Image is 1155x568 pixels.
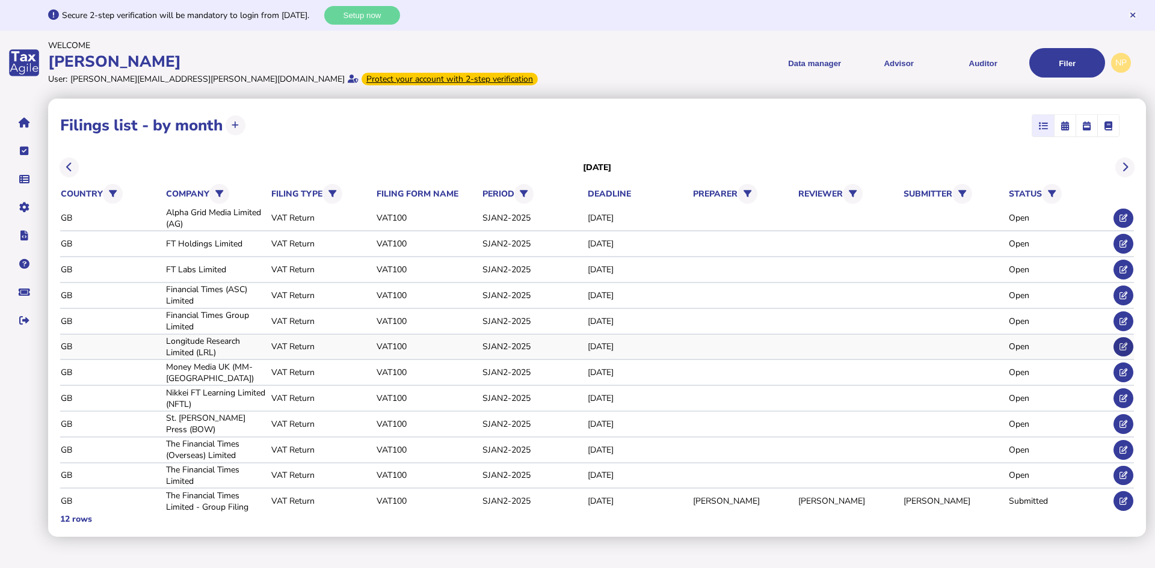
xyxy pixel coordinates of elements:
[1097,115,1119,136] mat-button-toggle: Ledger
[1009,238,1110,249] div: Open
[843,184,863,204] button: Filter
[1113,286,1133,305] button: Edit
[271,444,372,456] div: VAT Return
[271,367,372,378] div: VAT Return
[482,495,584,507] div: SJAN2-2025
[861,48,937,78] button: Shows a dropdown of VAT Advisor options
[61,290,162,301] div: GB
[1009,444,1110,456] div: Open
[482,290,584,301] div: SJAN2-2025
[11,251,37,276] button: Help pages
[482,264,584,275] div: SJAN2-2025
[1042,184,1062,204] button: Filter
[377,316,478,327] div: VAT100
[166,264,267,275] div: FT Labs Limited
[226,115,245,135] button: Upload transactions
[1009,316,1110,327] div: Open
[377,212,478,224] div: VAT100
[583,162,612,173] h3: [DATE]
[482,367,584,378] div: SJAN2-2025
[482,182,584,206] th: period
[692,182,795,206] th: preparer
[952,184,972,204] button: Filter
[11,166,37,192] button: Data manager
[271,495,372,507] div: VAT Return
[377,341,478,352] div: VAT100
[362,73,538,85] div: From Oct 1, 2025, 2-step verification will be required to login. Set it up now...
[61,238,162,249] div: GB
[11,195,37,220] button: Manage settings
[166,284,267,307] div: Financial Times (ASC) Limited
[1009,367,1110,378] div: Open
[588,495,689,507] div: [DATE]
[588,238,689,249] div: [DATE]
[11,138,37,163] button: Tasks
[271,182,373,206] th: filing type
[903,182,1005,206] th: submitter
[1113,362,1133,382] button: Edit
[19,179,29,180] i: Data manager
[1009,212,1110,224] div: Open
[482,444,584,456] div: SJAN2-2025
[1111,53,1131,73] div: Profile settings
[377,418,478,430] div: VAT100
[1129,11,1137,19] button: Hide message
[61,341,162,352] div: GB
[322,184,342,204] button: Filter
[588,264,689,275] div: [DATE]
[1113,260,1133,279] button: Edit
[60,115,223,136] h1: Filings list - by month
[166,387,267,410] div: Nikkei FT Learning Limited (NFTL)
[482,418,584,430] div: SJAN2-2025
[166,412,267,435] div: St. [PERSON_NAME] Press (BOW)
[61,469,162,481] div: GB
[166,464,267,487] div: The Financial Times Limited
[738,184,757,204] button: Filter
[271,290,372,301] div: VAT Return
[1009,392,1110,404] div: Open
[166,310,267,332] div: Financial Times Group Limited
[777,48,852,78] button: Shows a dropdown of Data manager options
[165,182,268,206] th: company
[324,6,400,25] button: Setup now
[482,341,584,352] div: SJAN2-2025
[166,335,267,358] div: Longitude Research Limited (LRL)
[62,10,321,21] div: Secure 2-step verification will be mandatory to login from [DATE].
[61,316,162,327] div: GB
[588,212,689,224] div: [DATE]
[166,238,267,249] div: FT Holdings Limited
[271,469,372,481] div: VAT Return
[482,469,584,481] div: SJAN2-2025
[61,367,162,378] div: GB
[166,490,267,513] div: The Financial Times Limited - Group Filing
[377,367,478,378] div: VAT100
[482,212,584,224] div: SJAN2-2025
[377,444,478,456] div: VAT100
[588,392,689,404] div: [DATE]
[48,73,67,85] div: User:
[798,182,900,206] th: reviewer
[1076,115,1097,136] mat-button-toggle: Calendar week view
[377,469,478,481] div: VAT100
[60,182,162,206] th: country
[1009,264,1110,275] div: Open
[1009,469,1110,481] div: Open
[348,75,359,83] i: Email verified
[588,316,689,327] div: [DATE]
[377,290,478,301] div: VAT100
[377,264,478,275] div: VAT100
[1113,388,1133,408] button: Edit
[61,392,162,404] div: GB
[48,51,574,72] div: [PERSON_NAME]
[11,110,37,135] button: Home
[1113,311,1133,331] button: Edit
[945,48,1021,78] button: Auditor
[798,495,899,507] div: [PERSON_NAME]
[588,290,689,301] div: [DATE]
[377,238,478,249] div: VAT100
[1113,209,1133,228] button: Edit
[377,495,478,507] div: VAT100
[1009,290,1110,301] div: Open
[60,157,79,177] button: Previous
[271,341,372,352] div: VAT Return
